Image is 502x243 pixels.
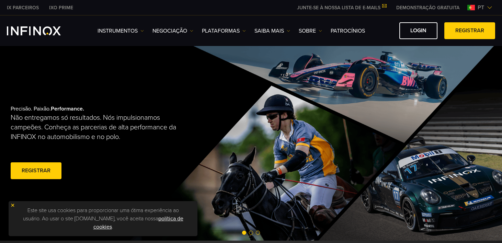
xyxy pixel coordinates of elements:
[11,162,61,179] a: Registrar
[2,4,44,11] a: INFINOX
[475,3,487,12] span: pt
[152,27,193,35] a: NEGOCIAÇÃO
[10,203,15,208] img: yellow close icon
[331,27,365,35] a: Patrocínios
[98,27,144,35] a: Instrumentos
[7,26,77,35] a: INFINOX Logo
[11,94,227,192] div: Precisão. Paixão.
[249,231,253,235] span: Go to slide 2
[292,5,391,11] a: JUNTE-SE À NOSSA LISTA DE E-MAILS
[12,205,194,233] p: Este site usa cookies para proporcionar uma ótima experiência ao usuário. Ao usar o site [DOMAIN_...
[391,4,465,11] a: INFINOX MENU
[256,231,260,235] span: Go to slide 3
[44,4,78,11] a: INFINOX
[51,105,84,112] strong: Performance.
[11,113,184,142] p: Não entregamos só resultados. Nós impulsionamos campeões. Conheça as parcerias de alta performanc...
[399,22,437,39] a: Login
[444,22,495,39] a: Registrar
[202,27,246,35] a: PLATAFORMAS
[242,231,246,235] span: Go to slide 1
[299,27,322,35] a: SOBRE
[254,27,290,35] a: Saiba mais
